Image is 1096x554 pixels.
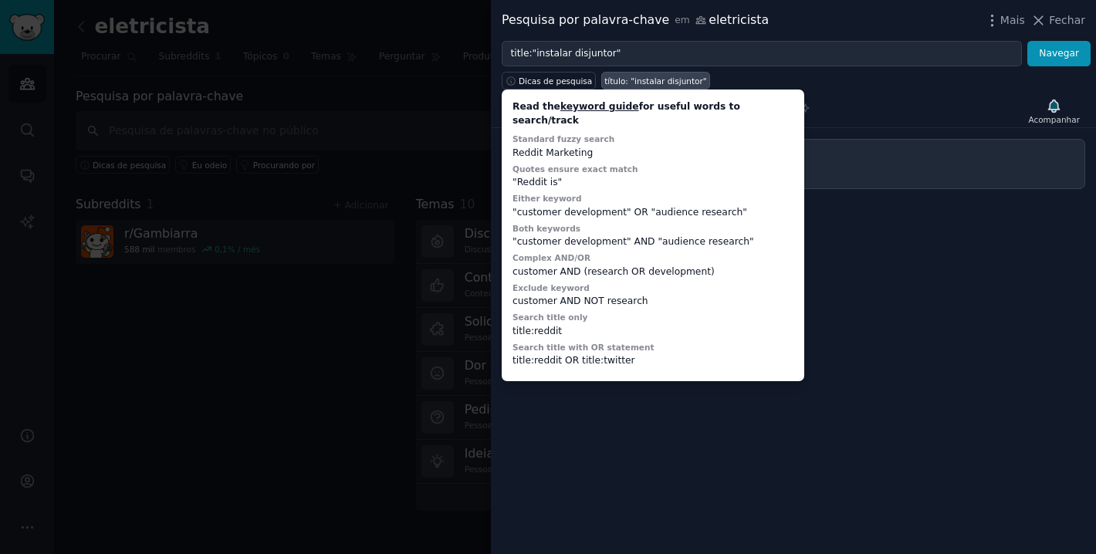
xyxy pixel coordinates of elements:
font: em [675,15,689,25]
div: customer AND (research OR development) [512,265,793,279]
font: Navegar [1039,48,1079,59]
button: Fechar [1030,12,1085,29]
a: keyword guide [560,101,639,112]
div: "customer development" OR "audience research" [512,206,793,220]
div: "Reddit is" [512,176,793,190]
label: Search title only [512,312,587,322]
button: Acompanhar [1023,95,1085,127]
div: title:reddit OR title:twitter [512,354,793,368]
font: título: "instalar disjuntor" [604,76,706,86]
label: Either keyword [512,194,582,203]
button: Mais [984,12,1025,29]
label: Exclude keyword [512,283,590,292]
label: Complex AND/OR [512,253,590,262]
font: Dicas de pesquisa [519,76,592,86]
a: título: "instalar disjuntor" [601,72,710,90]
button: Navegar [1027,41,1091,67]
div: Reddit Marketing [512,147,793,160]
font: eletricista [709,12,769,27]
div: "customer development" AND "audience research" [512,235,793,249]
div: Read the for useful words to search/track [512,100,793,127]
button: Dicas de pesquisa [502,72,596,90]
div: customer AND NOT research [512,295,793,309]
input: Experimente uma palavra-chave relacionada ao seu negócio [502,41,1022,67]
label: Standard fuzzy search [512,134,614,144]
font: Mais [1000,14,1025,26]
font: Pesquisa por palavra-chave [502,12,669,27]
label: Search title with OR statement [512,343,654,352]
font: Acompanhar [1028,115,1080,124]
label: Both keywords [512,224,580,233]
font: Fechar [1049,14,1085,26]
label: Quotes ensure exact match [512,164,638,174]
div: title:reddit [512,325,793,339]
